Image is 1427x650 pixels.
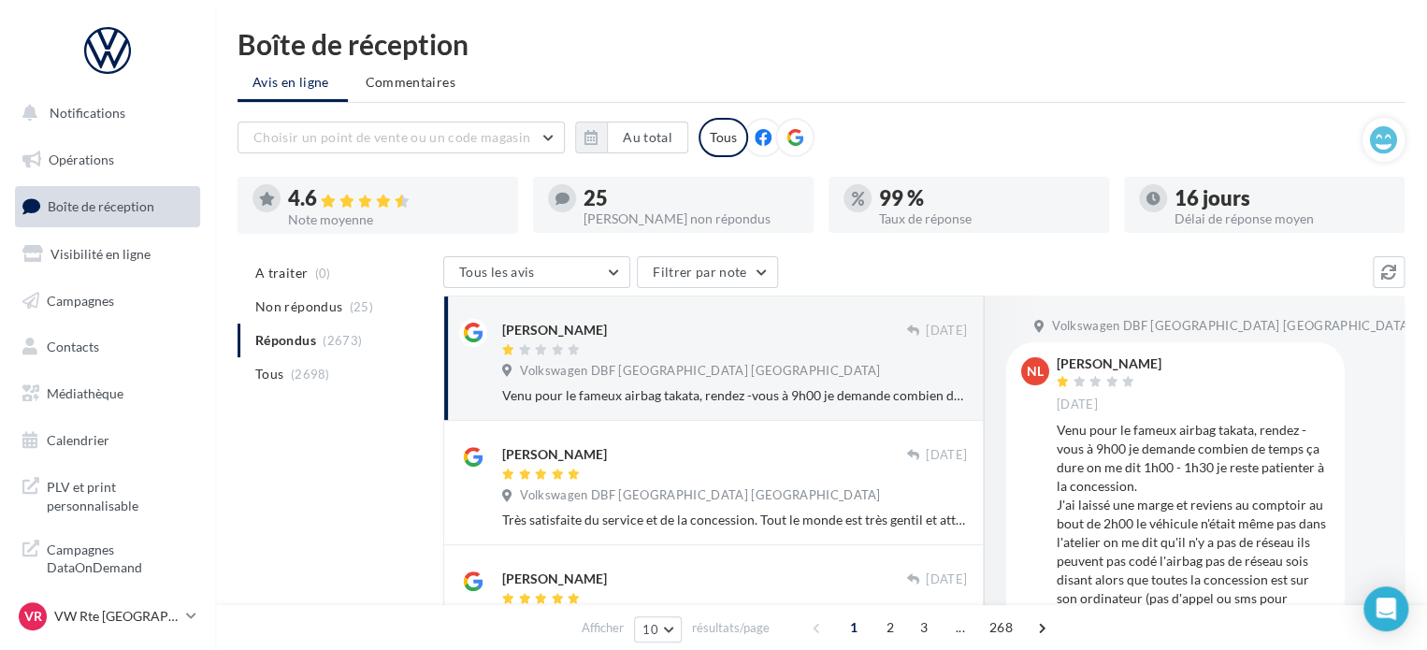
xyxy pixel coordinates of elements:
div: [PERSON_NAME] [502,445,607,464]
span: (2698) [291,367,330,382]
div: Tous [699,118,748,157]
span: 2 [875,613,905,643]
div: [PERSON_NAME] [1057,357,1161,370]
span: A traiter [255,264,308,282]
button: Au total [575,122,688,153]
a: Calendrier [11,421,204,460]
a: Contacts [11,327,204,367]
span: résultats/page [692,619,770,637]
div: 99 % [879,188,1094,209]
span: [DATE] [926,447,967,464]
a: Campagnes [11,282,204,321]
div: Très satisfaite du service et de la concession. Tout le monde est très gentil et attentionné enve... [502,511,967,529]
div: Note moyenne [288,213,503,226]
span: Tous [255,365,283,383]
div: Boîte de réception [238,30,1405,58]
button: Filtrer par note [637,256,778,288]
a: Campagnes DataOnDemand [11,529,204,585]
button: Choisir un point de vente ou un code magasin [238,122,565,153]
div: [PERSON_NAME] [502,570,607,588]
span: Opérations [49,152,114,167]
a: Boîte de réception [11,186,204,226]
span: Boîte de réception [48,198,154,214]
span: NL [1027,362,1044,381]
div: [PERSON_NAME] [502,321,607,339]
span: [DATE] [926,571,967,588]
span: [DATE] [926,323,967,339]
a: VR VW Rte [GEOGRAPHIC_DATA] [15,599,200,634]
span: Non répondus [255,297,342,316]
span: PLV et print personnalisable [47,474,193,514]
button: Au total [607,122,688,153]
div: 16 jours [1175,188,1390,209]
span: 1 [839,613,869,643]
button: 10 [634,616,682,643]
span: Commentaires [366,73,455,92]
div: Venu pour le fameux airbag takata, rendez -vous à 9h00 je demande combien de temps ça dure on me ... [502,386,967,405]
span: Tous les avis [459,264,535,280]
p: VW Rte [GEOGRAPHIC_DATA] [54,607,179,626]
div: Open Intercom Messenger [1363,586,1408,631]
a: PLV et print personnalisable [11,467,204,522]
span: Notifications [50,105,125,121]
span: (25) [350,299,373,314]
div: Taux de réponse [879,212,1094,225]
a: Médiathèque [11,374,204,413]
span: [DATE] [1057,397,1098,413]
button: Tous les avis [443,256,630,288]
span: Contacts [47,339,99,354]
span: Campagnes DataOnDemand [47,537,193,577]
span: 3 [909,613,939,643]
span: Afficher [582,619,624,637]
span: Volkswagen DBF [GEOGRAPHIC_DATA] [GEOGRAPHIC_DATA] [1052,318,1412,335]
button: Notifications [11,94,196,133]
span: Campagnes [47,292,114,308]
span: Volkswagen DBF [GEOGRAPHIC_DATA] [GEOGRAPHIC_DATA] [520,363,880,380]
div: 4.6 [288,188,503,209]
span: 10 [642,622,658,637]
a: Opérations [11,140,204,180]
span: Visibilité en ligne [50,246,151,262]
a: Visibilité en ligne [11,235,204,274]
div: [PERSON_NAME] non répondus [584,212,799,225]
span: VR [24,607,42,626]
span: Choisir un point de vente ou un code magasin [253,129,530,145]
span: Volkswagen DBF [GEOGRAPHIC_DATA] [GEOGRAPHIC_DATA] [520,487,880,504]
span: ... [945,613,975,643]
div: Délai de réponse moyen [1175,212,1390,225]
span: Médiathèque [47,385,123,401]
span: Calendrier [47,432,109,448]
div: 25 [584,188,799,209]
span: 268 [982,613,1020,643]
span: (0) [315,266,331,281]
